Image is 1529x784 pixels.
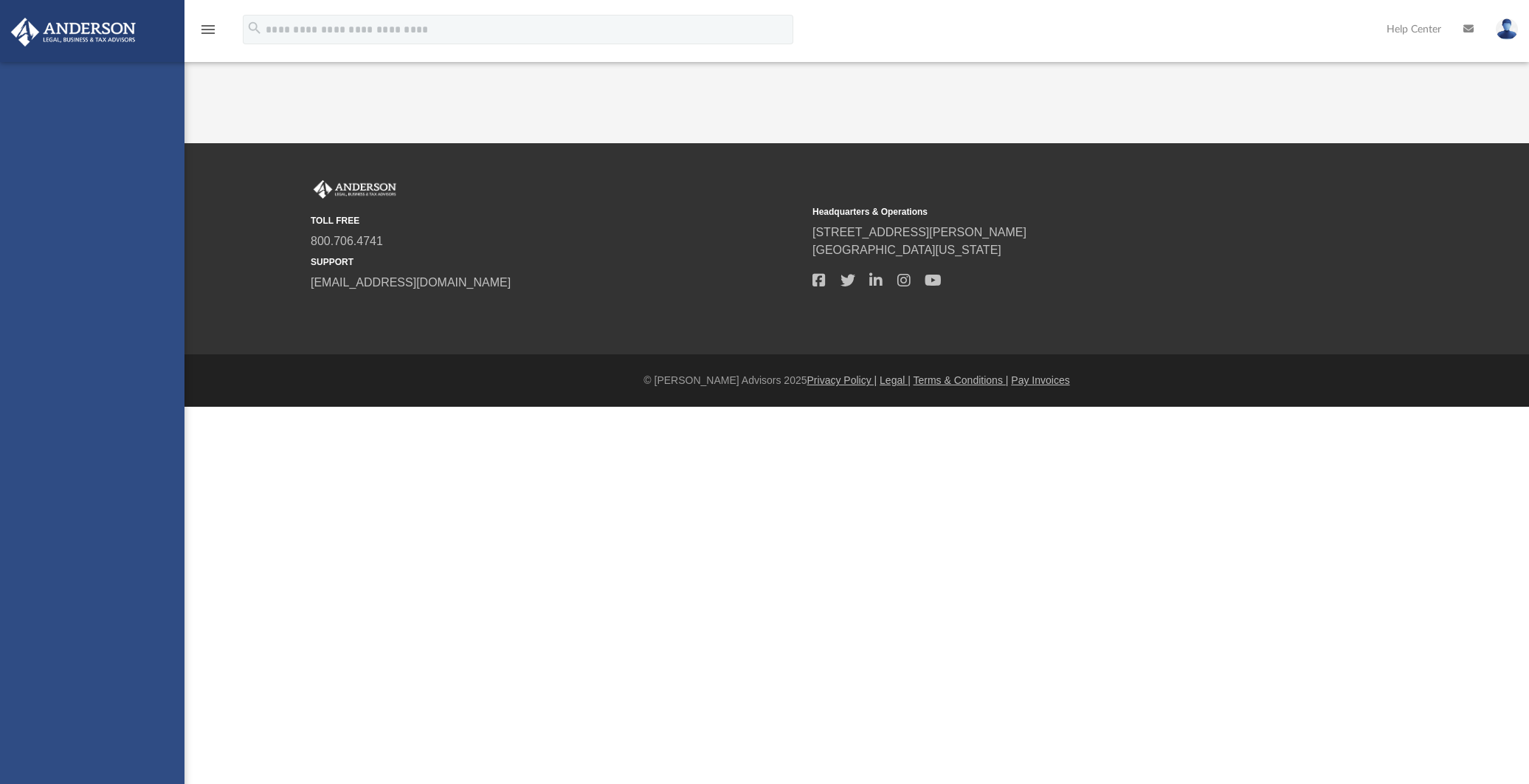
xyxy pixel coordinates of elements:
[7,18,140,47] img: Anderson Advisors Platinum Portal
[246,20,263,36] i: search
[199,28,217,38] a: menu
[812,226,1026,238] a: [STREET_ADDRESS][PERSON_NAME]
[311,276,511,289] a: [EMAIL_ADDRESS][DOMAIN_NAME]
[199,21,217,38] i: menu
[1011,374,1069,386] a: Pay Invoices
[311,235,383,247] a: 800.706.4741
[880,374,911,386] a: Legal |
[311,180,399,199] img: Anderson Advisors Platinum Portal
[311,255,802,269] small: SUPPORT
[812,205,1304,219] small: Headquarters & Operations
[807,374,877,386] a: Privacy Policy |
[914,374,1009,386] a: Terms & Conditions |
[311,214,802,227] small: TOLL FREE
[184,373,1529,388] div: © [PERSON_NAME] Advisors 2025
[812,244,1001,256] a: [GEOGRAPHIC_DATA][US_STATE]
[1496,18,1518,40] img: User Pic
